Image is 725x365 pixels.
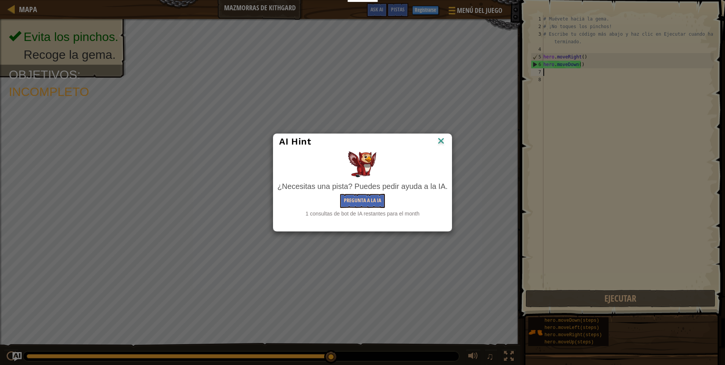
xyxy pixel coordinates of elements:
[277,210,447,217] div: 1 consultas de bot de IA restantes para el month
[340,194,385,208] button: Pregunta a la IA
[348,151,377,177] img: AI Hint Animal
[277,181,447,192] div: ¿Necesitas una pista? Puedes pedir ayuda a la IA.
[279,136,311,147] span: AI Hint
[436,136,446,147] img: IconClose.svg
